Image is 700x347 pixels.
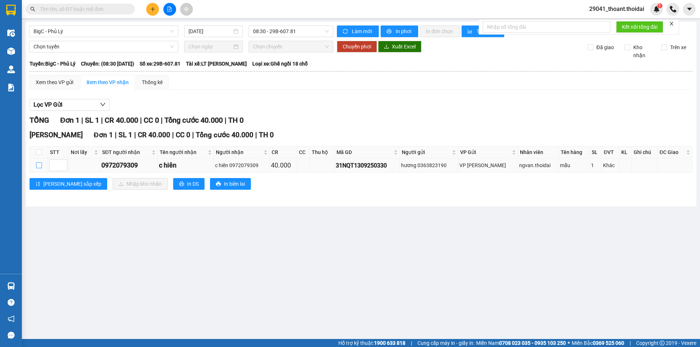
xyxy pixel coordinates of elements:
[253,26,329,37] span: 08:30 - 29B-607.81
[216,181,221,187] span: printer
[559,146,590,158] th: Tên hàng
[583,4,650,13] span: 29041_thoant.thoidai
[100,158,158,173] td: 0972079309
[381,25,418,37] button: printerIn phơi
[81,60,134,68] span: Chuyến: (08:30 [DATE])
[30,178,107,190] button: sort-ascending[PERSON_NAME] sắp xếp
[167,7,172,12] span: file-add
[297,146,310,158] th: CC
[593,340,624,346] strong: 0369 525 060
[142,78,163,86] div: Thống kê
[161,116,163,125] span: |
[7,47,15,55] img: warehouse-icon
[686,6,693,12] span: caret-down
[146,3,159,16] button: plus
[34,100,62,109] span: Lọc VP Gửi
[7,29,15,37] img: warehouse-icon
[187,180,199,188] span: In DS
[337,25,379,37] button: syncLàm mới
[560,161,588,169] div: mẫu
[476,339,566,347] span: Miền Nam
[188,43,232,51] input: Chọn ngày
[392,43,416,51] span: Xuất Excel
[163,3,176,16] button: file-add
[594,43,617,51] span: Đã giao
[35,181,40,187] span: sort-ascending
[48,146,69,158] th: STT
[30,7,35,12] span: search
[228,116,244,125] span: TH 0
[192,131,194,139] span: |
[160,148,206,156] span: Tên người nhận
[591,161,600,169] div: 1
[71,148,93,156] span: Nơi lấy
[374,340,405,346] strong: 1900 633 818
[40,5,126,13] input: Tìm tên, số ĐT hoặc mã đơn
[417,339,474,347] span: Cung cấp máy in - giấy in:
[101,160,156,170] div: 0972079309
[518,146,559,158] th: Nhân viên
[224,180,245,188] span: In biên lai
[30,116,49,125] span: TỔNG
[140,60,180,68] span: Số xe: 29B-607.81
[253,41,329,52] span: Chọn chuyến
[660,340,665,346] span: copyright
[462,25,504,37] button: bar-chartThống kê
[36,78,73,86] div: Xem theo VP gửi
[337,41,377,52] button: Chuyển phơi
[499,340,566,346] strong: 0708 023 035 - 0935 103 250
[7,84,15,91] img: solution-icon
[86,78,129,86] div: Xem theo VP nhận
[336,161,398,170] div: 31NQT1309250330
[630,43,656,59] span: Kho nhận
[616,21,663,33] button: Kết nối tổng đài
[658,3,661,8] span: 1
[259,131,274,139] span: TH 0
[176,131,190,139] span: CC 0
[310,146,335,158] th: Thu hộ
[34,41,174,52] span: Chọn tuyến
[467,29,474,35] span: bar-chart
[683,3,696,16] button: caret-down
[657,3,662,8] sup: 1
[670,6,676,12] img: phone-icon
[458,158,518,173] td: VP Nguyễn Quốc Trị
[81,116,83,125] span: |
[150,7,155,12] span: plus
[270,146,297,158] th: CR
[216,148,262,156] span: Người nhận
[378,41,421,52] button: downloadXuất Excel
[102,148,150,156] span: SĐT người nhận
[225,116,226,125] span: |
[630,339,631,347] span: |
[352,27,373,35] span: Làm mới
[420,25,460,37] button: In đơn chọn
[43,180,101,188] span: [PERSON_NAME] sắp xếp
[622,23,657,31] span: Kết nối tổng đài
[100,102,106,107] span: down
[568,342,570,344] span: ⚪️
[603,161,618,169] div: Khác
[384,44,389,50] span: download
[85,116,99,125] span: SL 1
[343,29,349,35] span: sync
[619,146,632,158] th: KL
[30,131,83,139] span: [PERSON_NAME]
[337,148,392,156] span: Mã GD
[164,116,223,125] span: Tổng cước 40.000
[335,158,400,173] td: 31NQT1309250330
[338,339,405,347] span: Hỗ trợ kỹ thuật:
[158,158,214,173] td: c hiên
[483,21,610,33] input: Nhập số tổng đài
[572,339,624,347] span: Miền Bắc
[653,6,660,12] img: icon-new-feature
[210,178,251,190] button: printerIn biên lai
[215,161,268,169] div: c hiên 0972079309
[252,60,308,68] span: Loại xe: Ghế ngồi 18 chỗ
[196,131,253,139] span: Tổng cước 40.000
[401,161,457,169] div: hương 0363823190
[179,181,184,187] span: printer
[172,131,174,139] span: |
[144,116,159,125] span: CC 0
[402,148,451,156] span: Người gửi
